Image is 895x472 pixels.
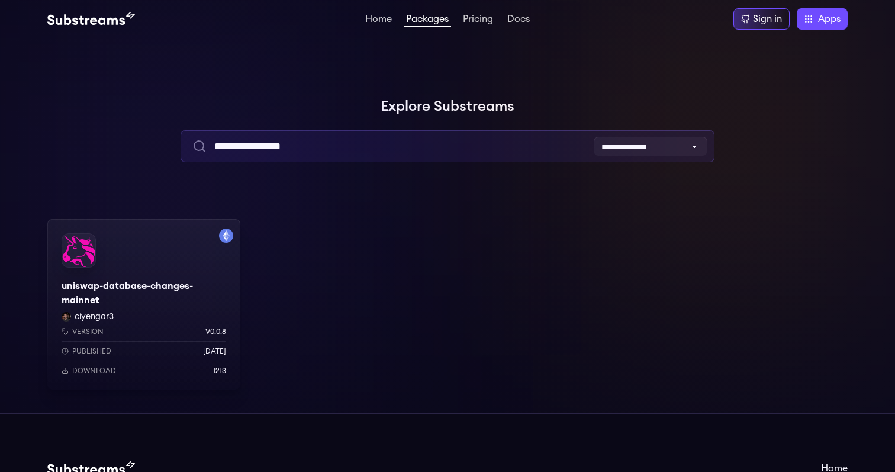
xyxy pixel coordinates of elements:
[818,12,841,26] span: Apps
[205,327,226,336] p: v0.0.8
[75,311,114,323] button: ciyengar3
[72,366,116,375] p: Download
[47,219,240,390] a: Filter by mainnet networkuniswap-database-changes-mainnetuniswap-database-changes-mainnetciyengar...
[47,12,135,26] img: Substream's logo
[47,95,848,118] h1: Explore Substreams
[733,8,790,30] a: Sign in
[72,327,104,336] p: Version
[753,12,782,26] div: Sign in
[461,14,495,26] a: Pricing
[219,229,233,243] img: Filter by mainnet network
[203,346,226,356] p: [DATE]
[505,14,532,26] a: Docs
[404,14,451,27] a: Packages
[72,346,111,356] p: Published
[213,366,226,375] p: 1213
[363,14,394,26] a: Home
